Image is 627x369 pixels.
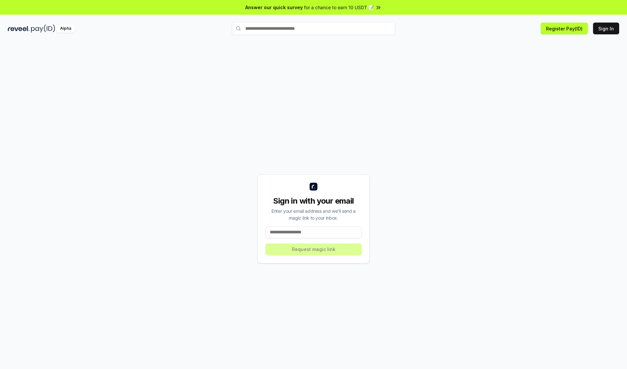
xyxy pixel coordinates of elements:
button: Register Pay(ID) [541,23,588,34]
div: Sign in with your email [265,196,362,206]
div: Enter your email address and we’ll send a magic link to your inbox. [265,208,362,221]
button: Sign In [593,23,619,34]
img: pay_id [31,25,55,33]
img: logo_small [310,183,317,191]
span: for a chance to earn 10 USDT 📝 [304,4,374,11]
div: Alpha [56,25,75,33]
span: Answer our quick survey [245,4,303,11]
img: reveel_dark [8,25,30,33]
